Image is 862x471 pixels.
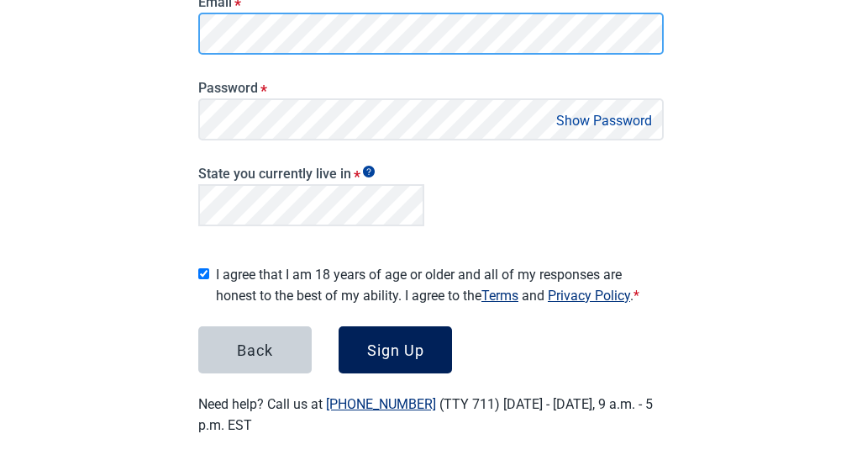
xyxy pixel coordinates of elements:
label: Need help? Call us at (TTY 711) [DATE] - [DATE], 9 a.m. - 5 p.m. EST [198,396,653,433]
button: Show Password [551,109,657,132]
div: Sign Up [367,341,424,358]
a: Privacy Policy [548,288,630,304]
a: Terms [481,288,518,304]
button: Back [198,326,312,373]
label: Password [198,80,664,96]
button: Sign Up [339,326,452,373]
label: State you currently live in [198,166,424,182]
div: Back [237,341,273,358]
span: Required field [633,288,639,304]
span: Show tooltip [363,166,375,177]
a: [PHONE_NUMBER] [326,396,436,412]
label: I agree that I am 18 years of age or older and all of my responses are honest to the best of my a... [216,264,664,306]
